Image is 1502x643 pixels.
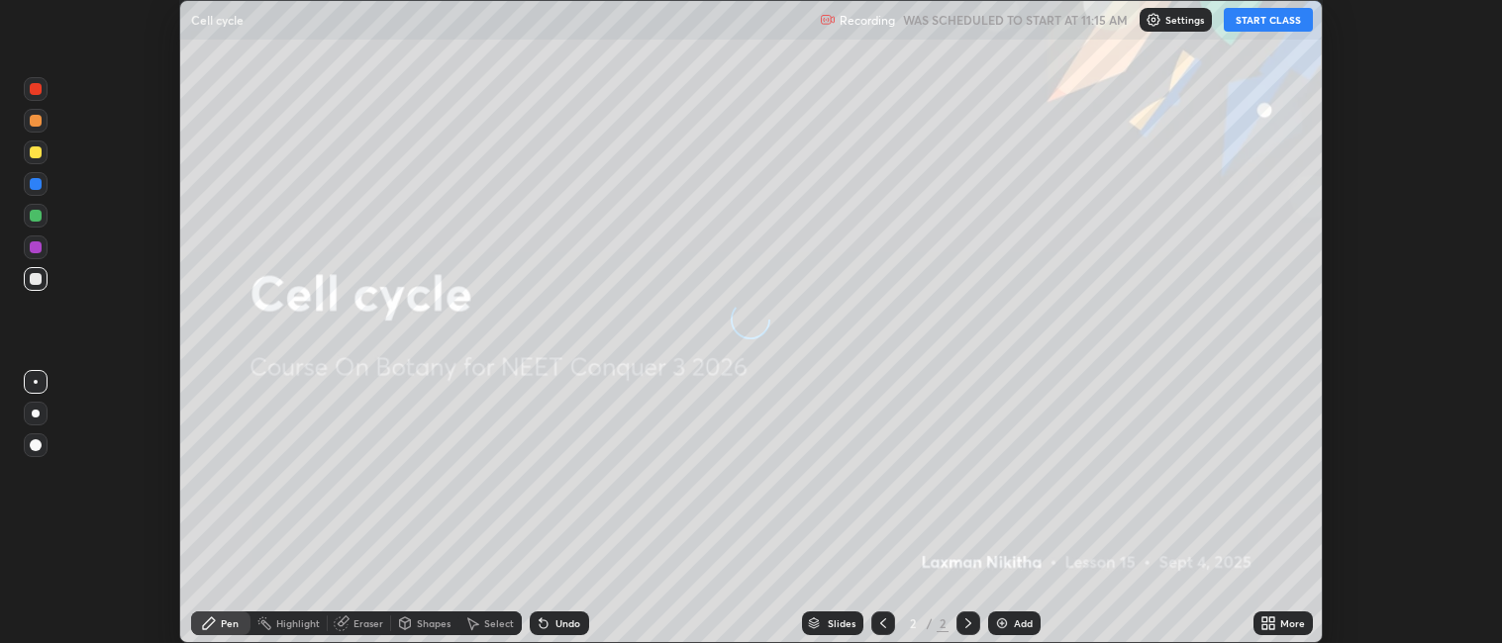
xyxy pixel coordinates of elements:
[828,618,855,628] div: Slides
[353,618,383,628] div: Eraser
[927,617,933,629] div: /
[555,618,580,628] div: Undo
[1165,15,1204,25] p: Settings
[484,618,514,628] div: Select
[937,614,949,632] div: 2
[903,617,923,629] div: 2
[1014,618,1033,628] div: Add
[1280,618,1305,628] div: More
[276,618,320,628] div: Highlight
[191,12,244,28] p: Cell cycle
[221,618,239,628] div: Pen
[820,12,836,28] img: recording.375f2c34.svg
[1224,8,1313,32] button: START CLASS
[840,13,895,28] p: Recording
[994,615,1010,631] img: add-slide-button
[417,618,451,628] div: Shapes
[903,11,1128,29] h5: WAS SCHEDULED TO START AT 11:15 AM
[1146,12,1161,28] img: class-settings-icons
